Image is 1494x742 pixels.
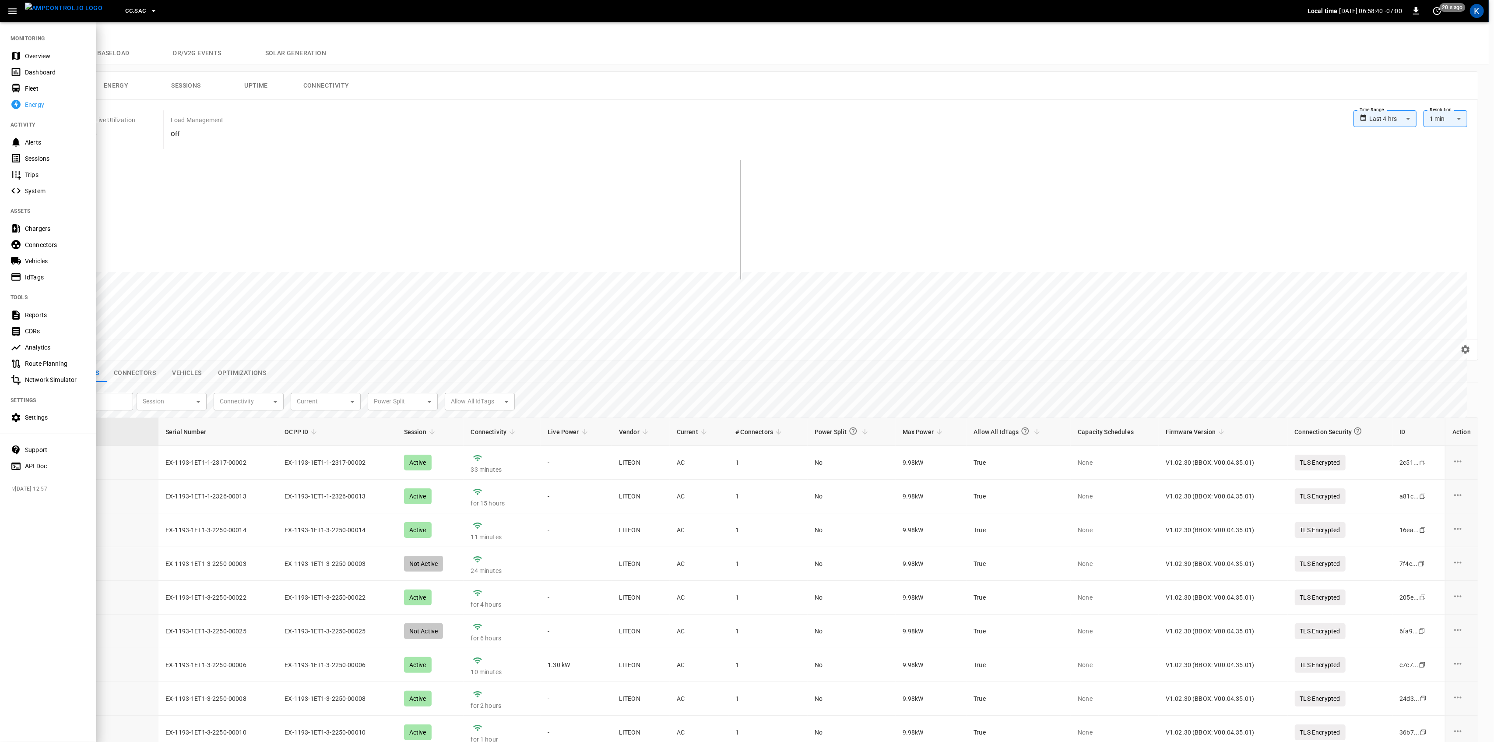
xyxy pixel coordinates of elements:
p: [DATE] 06:58:40 -07:00 [1339,7,1402,15]
div: Settings [25,413,86,422]
div: Connectors [25,240,86,249]
div: Energy [25,100,86,109]
img: ampcontrol.io logo [25,3,102,14]
div: CDRs [25,327,86,336]
span: 20 s ago [1440,3,1466,12]
div: Route Planning [25,359,86,368]
p: Local time [1308,7,1338,15]
div: Sessions [25,154,86,163]
div: Chargers [25,224,86,233]
div: IdTags [25,273,86,282]
span: v [DATE] 12:57 [12,485,89,494]
div: Overview [25,52,86,60]
div: Vehicles [25,257,86,265]
div: Fleet [25,84,86,93]
div: Dashboard [25,68,86,77]
div: Reports [25,311,86,319]
div: Support [25,445,86,454]
div: System [25,187,86,195]
button: set refresh interval [1430,4,1444,18]
div: Alerts [25,138,86,147]
div: Trips [25,170,86,179]
div: Analytics [25,343,86,352]
span: CC.SAC [125,6,146,16]
div: Network Simulator [25,375,86,384]
div: profile-icon [1470,4,1484,18]
div: API Doc [25,462,86,470]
